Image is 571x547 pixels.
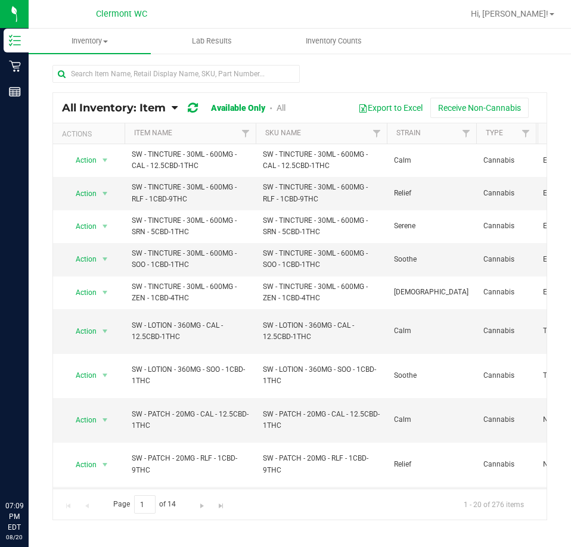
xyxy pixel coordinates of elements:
[98,456,113,473] span: select
[132,453,249,475] span: SW - PATCH - 20MG - RLF - 1CBD-9THC
[273,29,395,54] a: Inventory Counts
[277,103,285,113] a: All
[236,123,256,144] a: Filter
[367,123,387,144] a: Filter
[132,248,249,271] span: SW - TINCTURE - 30ML - 600MG - SOO - 1CBD-1THC
[483,325,529,337] span: Cannabis
[65,284,97,301] span: Action
[103,495,186,514] span: Page of 14
[9,35,21,46] inline-svg: Inventory
[62,130,120,138] div: Actions
[394,459,469,470] span: Relief
[62,101,172,114] a: All Inventory: Item
[483,155,529,166] span: Cannabis
[483,370,529,381] span: Cannabis
[98,218,113,235] span: select
[134,495,156,514] input: 1
[176,36,248,46] span: Lab Results
[263,215,380,238] span: SW - TINCTURE - 30ML - 600MG - SRN - 5CBD-1THC
[65,152,97,169] span: Action
[394,155,469,166] span: Calm
[9,60,21,72] inline-svg: Retail
[350,98,430,118] button: Export to Excel
[483,220,529,232] span: Cannabis
[65,367,97,384] span: Action
[29,36,151,46] span: Inventory
[263,364,380,387] span: SW - LOTION - 360MG - SOO - 1CBD-1THC
[65,412,97,428] span: Action
[212,495,229,511] a: Go to the last page
[394,188,469,199] span: Relief
[290,36,378,46] span: Inventory Counts
[394,325,469,337] span: Calm
[5,501,23,533] p: 07:09 PM EDT
[263,182,380,204] span: SW - TINCTURE - 30ML - 600MG - RLF - 1CBD-9THC
[98,185,113,202] span: select
[98,367,113,384] span: select
[98,323,113,340] span: select
[483,254,529,265] span: Cannabis
[483,459,529,470] span: Cannabis
[132,320,249,343] span: SW - LOTION - 360MG - CAL - 12.5CBD-1THC
[263,409,380,431] span: SW - PATCH - 20MG - CAL - 12.5CBD-1THC
[516,123,536,144] a: Filter
[194,495,211,511] a: Go to the next page
[430,98,529,118] button: Receive Non-Cannabis
[483,188,529,199] span: Cannabis
[65,251,97,268] span: Action
[9,86,21,98] inline-svg: Reports
[132,215,249,238] span: SW - TINCTURE - 30ML - 600MG - SRN - 5CBD-1THC
[65,323,97,340] span: Action
[5,533,23,542] p: 08/20
[211,103,265,113] a: Available Only
[263,248,380,271] span: SW - TINCTURE - 30ML - 600MG - SOO - 1CBD-1THC
[65,185,97,202] span: Action
[134,129,172,137] a: Item Name
[98,251,113,268] span: select
[62,101,166,114] span: All Inventory: Item
[263,320,380,343] span: SW - LOTION - 360MG - CAL - 12.5CBD-1THC
[98,152,113,169] span: select
[98,284,113,301] span: select
[52,65,300,83] input: Search Item Name, Retail Display Name, SKU, Part Number...
[483,414,529,425] span: Cannabis
[454,495,533,513] span: 1 - 20 of 276 items
[486,129,503,137] a: Type
[394,220,469,232] span: Serene
[457,123,476,144] a: Filter
[65,456,97,473] span: Action
[29,29,151,54] a: Inventory
[132,281,249,304] span: SW - TINCTURE - 30ML - 600MG - ZEN - 1CBD-4THC
[151,29,273,54] a: Lab Results
[265,129,301,137] a: SKU Name
[394,254,469,265] span: Soothe
[394,287,469,298] span: [DEMOGRAPHIC_DATA]
[471,9,548,18] span: Hi, [PERSON_NAME]!
[65,218,97,235] span: Action
[12,452,48,487] iframe: Resource center
[98,412,113,428] span: select
[132,364,249,387] span: SW - LOTION - 360MG - SOO - 1CBD-1THC
[132,409,249,431] span: SW - PATCH - 20MG - CAL - 12.5CBD-1THC
[263,281,380,304] span: SW - TINCTURE - 30ML - 600MG - ZEN - 1CBD-4THC
[132,182,249,204] span: SW - TINCTURE - 30ML - 600MG - RLF - 1CBD-9THC
[394,414,469,425] span: Calm
[394,370,469,381] span: Soothe
[396,129,421,137] a: Strain
[96,9,147,19] span: Clermont WC
[483,287,529,298] span: Cannabis
[132,149,249,172] span: SW - TINCTURE - 30ML - 600MG - CAL - 12.5CBD-1THC
[263,149,380,172] span: SW - TINCTURE - 30ML - 600MG - CAL - 12.5CBD-1THC
[263,453,380,475] span: SW - PATCH - 20MG - RLF - 1CBD-9THC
